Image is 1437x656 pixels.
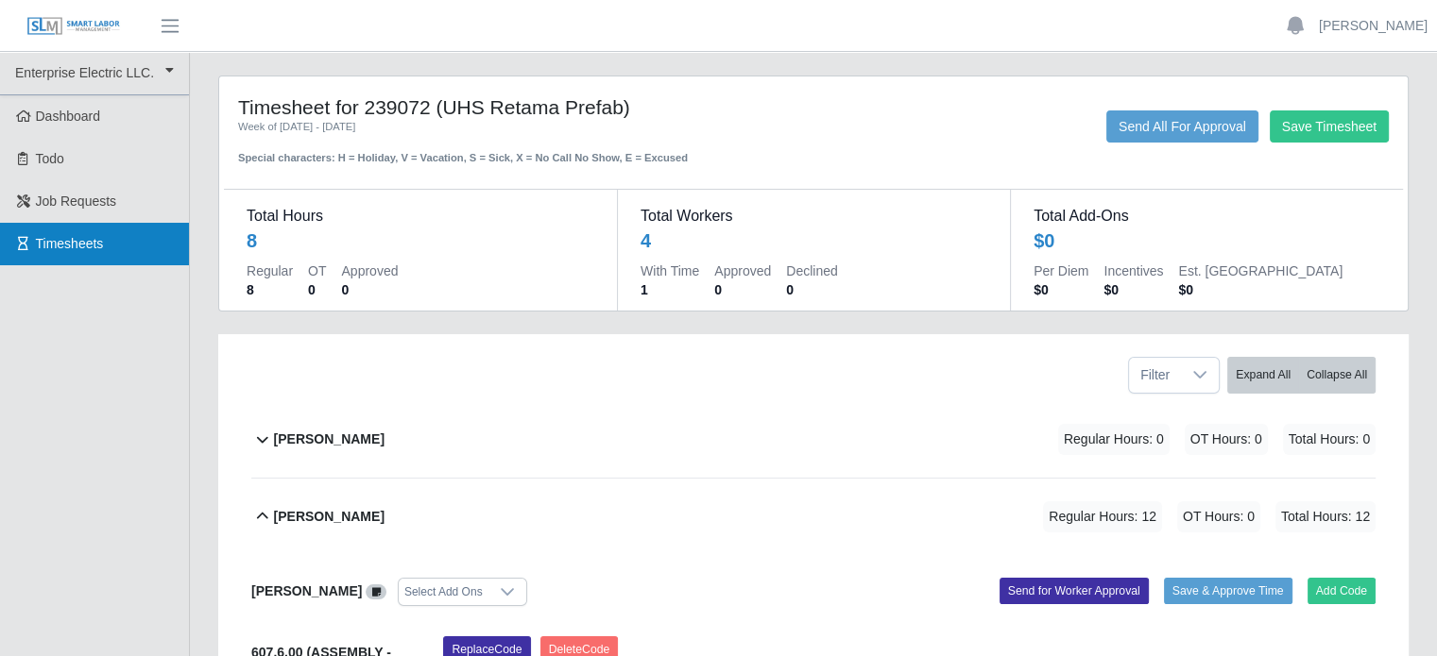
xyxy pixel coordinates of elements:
[1164,578,1292,604] button: Save & Approve Time
[399,579,488,605] div: Select Add Ons
[308,261,326,280] dt: OT
[1308,578,1377,604] button: Add Code
[1227,357,1299,394] button: Expand All
[786,280,837,299] dd: 0
[251,583,362,598] b: [PERSON_NAME]
[238,119,701,135] div: Week of [DATE] - [DATE]
[1177,501,1260,532] span: OT Hours: 0
[1103,261,1163,280] dt: Incentives
[714,261,771,280] dt: Approved
[1106,110,1258,143] button: Send All For Approval
[1283,424,1376,455] span: Total Hours: 0
[1185,424,1268,455] span: OT Hours: 0
[1298,357,1376,394] button: Collapse All
[247,227,257,254] div: 8
[714,280,771,299] dd: 0
[308,280,326,299] dd: 0
[36,151,64,166] span: Todo
[1043,501,1162,532] span: Regular Hours: 12
[341,261,398,280] dt: Approved
[1178,280,1343,299] dd: $0
[641,280,699,299] dd: 1
[238,95,701,119] h4: Timesheet for 239072 (UHS Retama Prefab)
[247,261,293,280] dt: Regular
[1058,424,1170,455] span: Regular Hours: 0
[1034,227,1054,254] div: $0
[238,135,701,166] div: Special characters: H = Holiday, V = Vacation, S = Sick, X = No Call No Show, E = Excused
[641,227,651,254] div: 4
[274,429,385,449] b: [PERSON_NAME]
[1034,205,1380,227] dt: Total Add-Ons
[366,583,386,598] a: View/Edit Notes
[1034,280,1088,299] dd: $0
[1034,261,1088,280] dt: Per Diem
[1319,16,1428,36] a: [PERSON_NAME]
[1270,110,1389,143] button: Save Timesheet
[36,109,101,124] span: Dashboard
[1178,261,1343,280] dt: Est. [GEOGRAPHIC_DATA]
[641,261,699,280] dt: With Time
[1129,358,1181,393] span: Filter
[1275,501,1376,532] span: Total Hours: 12
[1227,357,1376,394] div: bulk actions
[1103,280,1163,299] dd: $0
[247,205,594,227] dt: Total Hours
[786,261,837,280] dt: Declined
[26,16,121,37] img: SLM Logo
[36,193,117,209] span: Job Requests
[251,401,1376,478] button: [PERSON_NAME] Regular Hours: 0 OT Hours: 0 Total Hours: 0
[247,280,293,299] dd: 8
[341,280,398,299] dd: 0
[36,236,104,251] span: Timesheets
[251,479,1376,555] button: [PERSON_NAME] Regular Hours: 12 OT Hours: 0 Total Hours: 12
[1000,578,1149,604] button: Send for Worker Approval
[641,205,987,227] dt: Total Workers
[274,507,385,527] b: [PERSON_NAME]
